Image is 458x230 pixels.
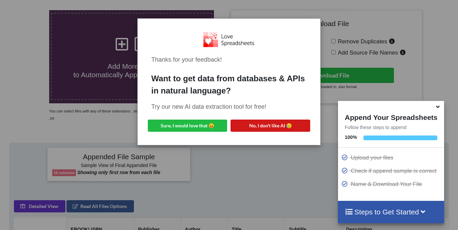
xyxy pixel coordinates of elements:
[148,120,227,132] button: Sure, I would love that 😀
[341,153,442,162] p: Upload your files
[151,72,306,97] div: Want to get data from databases & APIs in natural language?
[338,111,444,122] h4: Append Your Spreadsheets
[151,55,306,64] div: Thanks for your feedback!
[341,167,442,175] p: Check if append sample is correct
[345,208,437,216] h4: Steps to Get Started
[151,102,306,111] div: Try our new AI data extraction tool for free!
[231,120,310,132] button: No, I don't like AI 😥
[338,124,444,131] p: Follow these steps to append
[345,134,357,140] b: 100 %
[203,32,254,47] img: Logo.png
[341,180,442,188] p: Name & Download Your File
